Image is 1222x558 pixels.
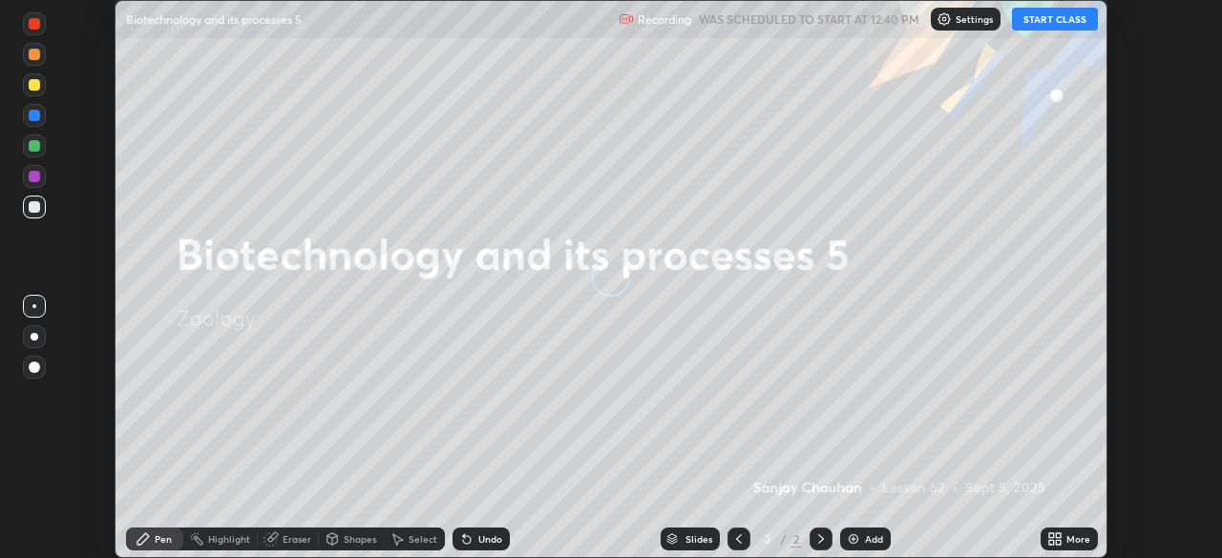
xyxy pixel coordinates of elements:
div: / [781,533,787,545]
div: Undo [478,534,502,544]
h5: WAS SCHEDULED TO START AT 12:40 PM [699,10,919,28]
div: 2 [790,530,802,548]
div: Pen [155,534,172,544]
p: Recording [638,12,691,27]
button: START CLASS [1012,8,1098,31]
p: Settings [956,14,993,24]
p: Biotechnology and its processes 5 [126,11,302,27]
img: recording.375f2c34.svg [619,11,634,27]
div: Shapes [344,534,376,544]
img: add-slide-button [846,531,861,547]
div: Highlight [208,534,250,544]
div: More [1066,534,1090,544]
div: Eraser [283,534,311,544]
img: class-settings-icons [937,11,952,27]
div: Select [409,534,437,544]
div: Add [865,534,883,544]
div: Slides [685,534,712,544]
div: 2 [758,533,777,545]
